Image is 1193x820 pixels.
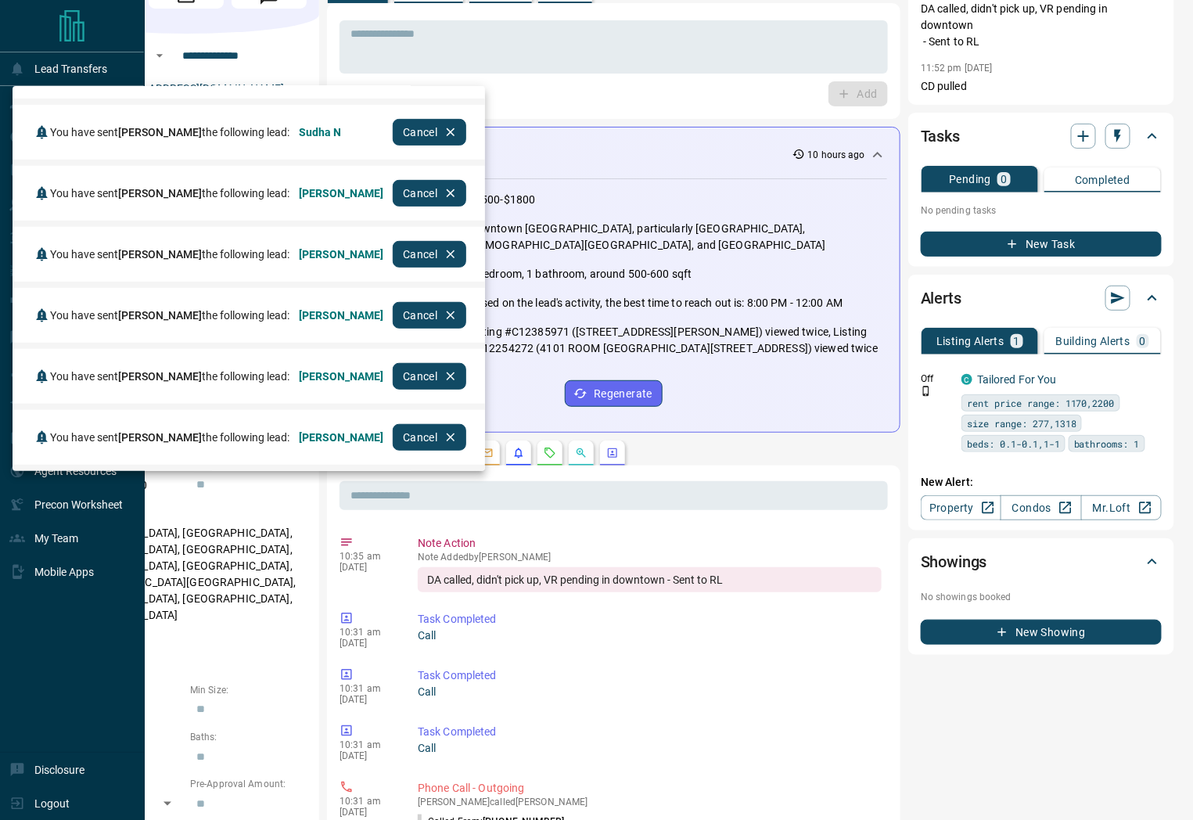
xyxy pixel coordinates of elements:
span: [PERSON_NAME] [299,187,383,200]
button: Cancel [393,119,466,146]
span: You have sent the following lead: [50,126,289,138]
button: Cancel [393,363,466,390]
span: [PERSON_NAME] [118,248,202,261]
span: [PERSON_NAME] [118,370,202,383]
span: You have sent the following lead: [50,431,289,444]
span: [PERSON_NAME] [299,248,383,261]
span: [PERSON_NAME] [118,187,202,200]
span: You have sent the following lead: [50,248,289,261]
span: [PERSON_NAME] [299,309,383,322]
button: Cancel [393,302,466,329]
span: [PERSON_NAME] [299,370,383,383]
span: You have sent the following lead: [50,309,289,322]
button: Cancel [393,424,466,451]
span: You have sent the following lead: [50,370,289,383]
span: Sudha N [299,126,341,138]
button: Cancel [393,180,466,207]
span: [PERSON_NAME] [118,126,202,138]
span: [PERSON_NAME] [118,431,202,444]
span: [PERSON_NAME] [118,309,202,322]
span: [PERSON_NAME] [299,431,383,444]
span: You have sent the following lead: [50,187,289,200]
button: Cancel [393,241,466,268]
